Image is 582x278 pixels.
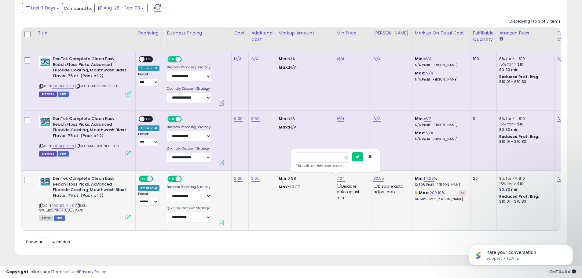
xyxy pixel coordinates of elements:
[415,137,466,142] p: N/A Profit [PERSON_NAME]
[473,176,492,181] div: 26
[499,199,550,204] div: $10.01 - $10.83
[415,63,466,67] p: N/A Profit [PERSON_NAME]
[58,92,69,97] span: FBM
[234,30,246,36] div: Cost
[279,125,329,130] p: N/A
[234,175,243,182] a: 2.00
[167,125,211,129] label: Business Repricing Strategy:
[39,56,131,96] div: ASIN:
[75,143,119,148] span: | SKU: SKU_B00NFUFUJ8
[138,132,159,146] div: Preset:
[234,116,243,122] a: 0.00
[415,130,426,136] b: Max:
[557,30,581,43] div: Fulfillment Cost
[181,117,191,122] span: OFF
[138,185,159,191] div: Amazon AI
[31,5,55,11] span: Last 7 Days
[499,127,550,132] div: $0.30 min
[557,56,565,62] a: N/A
[412,27,470,52] th: The percentage added to the cost of goods (COGS) that forms the calculator for Min & Max prices.
[499,56,550,62] div: 8% for <= $10
[337,56,344,62] a: N/A
[79,269,106,275] a: Privacy Policy
[6,269,106,275] div: seller snap | |
[557,175,565,182] a: N/A
[373,183,408,195] div: Disable auto adjust max
[415,190,466,201] div: %
[473,116,492,121] div: 0
[145,57,154,62] span: OFF
[415,78,466,82] p: N/A Profit [PERSON_NAME]
[26,239,70,245] span: Show: entries
[167,65,211,70] label: Business Repricing Strategy:
[53,56,127,80] b: DenTek Complete Clean Easy Reach Floss Picks, Advanced Fluoride Coating, Mouthwash Blast Flavor, ...
[279,176,329,181] p: 0.88
[499,67,550,73] div: $0.30 min
[104,5,140,11] span: Aug-28 - Sep-03
[52,143,74,149] a: B00NFUFUJ8
[279,175,288,181] strong: Min:
[22,3,63,13] button: Last 7 Days
[168,176,176,182] span: ON
[6,269,28,275] strong: Copyright
[296,163,375,169] div: This will override store markup
[251,116,260,122] a: 3.60
[337,116,344,122] a: N/A
[415,183,466,187] p: 12.50% Profit [PERSON_NAME]
[337,183,366,200] div: Disable auto adjust min
[425,130,433,136] a: N/A
[168,117,176,122] span: ON
[499,36,503,42] small: Amazon Fees.
[39,92,57,97] span: Listings that have been deleted from Seller Central
[138,72,159,86] div: Preset:
[415,116,424,121] b: Min:
[251,30,273,43] div: Additional Cost
[415,176,466,187] div: %
[499,79,550,85] div: $10.01 - $10.83
[75,84,118,88] span: | SKU: DTMP2901CCSFPK
[168,57,176,62] span: ON
[138,192,159,206] div: Preset:
[52,203,74,208] a: B00NFUFUJ8
[510,19,561,24] div: Displaying 1 to 3 of 3 items
[337,175,345,182] a: 7.04
[279,184,329,190] p: 20.37
[152,176,162,182] span: OFF
[52,84,74,89] a: B00NFUFUJ8
[424,56,431,62] a: N/A
[499,62,550,67] div: 15% for > $10
[138,125,159,131] div: Amazon AI
[473,30,494,43] div: Fulfillable Quantity
[39,215,53,221] span: All listings currently available for purchase on Amazon
[39,203,87,212] span: | SKU: SKU_B00NFUFUJ8_STOCK
[499,134,539,139] b: Reduced Prof. Rng.
[39,116,131,156] div: ASIN:
[39,176,131,220] div: ASIN:
[499,187,550,192] div: $0.30 min
[499,30,552,36] div: Amazon Fees
[58,151,69,157] span: FBM
[279,30,331,36] div: Markup Amount
[373,56,381,62] a: N/A
[415,123,466,127] p: N/A Profit [PERSON_NAME]
[167,206,211,211] label: Quantity Discount Strategy:
[460,232,582,275] iframe: Intercom notifications message
[499,181,550,187] div: 15% for > $10
[424,175,434,182] a: 14.29
[53,176,127,200] b: DenTek Complete Clean Easy Reach Floss Picks, Advanced Fluoride Coating, Mouthwash Blast Flavor, ...
[167,30,229,36] div: Business Pricing
[499,194,539,199] b: Reduced Prof. Rng.
[415,70,426,76] b: Max:
[415,175,424,181] b: Min:
[39,116,51,128] img: 41oSBY93PzL._SL40_.jpg
[251,175,260,182] a: 3.60
[39,56,51,68] img: 41oSBY93PzL._SL40_.jpg
[39,151,57,157] span: Listings that have been deleted from Seller Central
[279,184,289,190] strong: Max:
[499,139,550,144] div: $10.01 - $10.83
[415,197,466,201] p: 66.68% Profit [PERSON_NAME]
[424,116,431,122] a: N/A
